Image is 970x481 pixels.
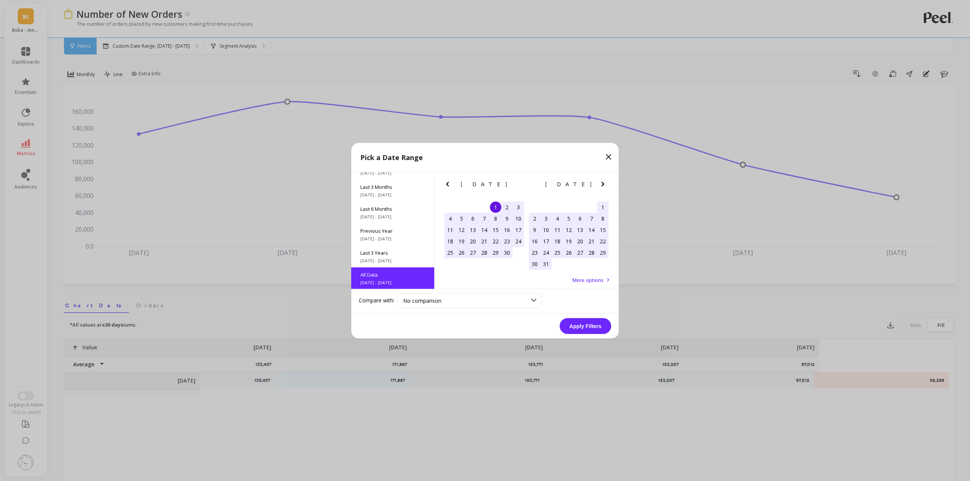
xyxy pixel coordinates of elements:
div: Choose Sunday, July 2nd, 2017 [529,213,540,224]
div: Choose Sunday, July 30th, 2017 [529,258,540,269]
div: Choose Saturday, July 29th, 2017 [597,247,609,258]
div: Choose Sunday, June 11th, 2017 [444,224,456,235]
div: Choose Sunday, June 25th, 2017 [444,247,456,258]
span: [DATE] - [DATE] [360,170,425,176]
div: Choose Saturday, July 8th, 2017 [597,213,609,224]
div: month 2017-07 [529,201,609,269]
div: Choose Monday, July 24th, 2017 [540,247,552,258]
div: Choose Wednesday, June 7th, 2017 [479,213,490,224]
span: [DATE] [461,181,508,187]
span: [DATE] - [DATE] [360,235,425,241]
div: Choose Monday, June 26th, 2017 [456,247,467,258]
div: Choose Thursday, July 27th, 2017 [574,247,586,258]
button: Previous Month [443,179,455,191]
div: Choose Wednesday, July 19th, 2017 [563,235,574,247]
div: Choose Sunday, June 4th, 2017 [444,213,456,224]
div: Choose Tuesday, July 11th, 2017 [552,224,563,235]
button: Apply Filters [560,318,611,334]
div: Choose Monday, July 31st, 2017 [540,258,552,269]
div: Choose Thursday, June 29th, 2017 [490,247,501,258]
div: Choose Wednesday, July 12th, 2017 [563,224,574,235]
div: Choose Wednesday, June 21st, 2017 [479,235,490,247]
div: Choose Friday, July 21st, 2017 [586,235,597,247]
div: Choose Tuesday, June 13th, 2017 [467,224,479,235]
div: Choose Monday, July 3rd, 2017 [540,213,552,224]
div: Choose Thursday, July 13th, 2017 [574,224,586,235]
div: Choose Friday, June 30th, 2017 [501,247,513,258]
div: Choose Tuesday, July 18th, 2017 [552,235,563,247]
div: Choose Thursday, June 8th, 2017 [490,213,501,224]
span: Last 3 Months [360,183,425,190]
div: Choose Thursday, July 6th, 2017 [574,213,586,224]
div: Choose Monday, June 12th, 2017 [456,224,467,235]
div: Choose Wednesday, June 28th, 2017 [479,247,490,258]
div: Choose Friday, June 16th, 2017 [501,224,513,235]
div: Choose Tuesday, June 6th, 2017 [467,213,479,224]
span: No comparison [403,297,441,304]
span: Last 6 Months [360,205,425,212]
div: Choose Monday, July 17th, 2017 [540,235,552,247]
div: Choose Tuesday, July 4th, 2017 [552,213,563,224]
div: Choose Saturday, June 10th, 2017 [513,213,524,224]
div: Choose Friday, June 9th, 2017 [501,213,513,224]
div: Choose Tuesday, June 20th, 2017 [467,235,479,247]
span: [DATE] - [DATE] [360,213,425,219]
div: Choose Thursday, June 22nd, 2017 [490,235,501,247]
span: Last 3 Years [360,249,425,256]
div: Choose Friday, June 2nd, 2017 [501,201,513,213]
label: Compare with: [359,297,394,304]
div: Choose Friday, June 23rd, 2017 [501,235,513,247]
span: [DATE] - [DATE] [360,279,425,285]
div: Choose Monday, June 19th, 2017 [456,235,467,247]
div: Choose Thursday, July 20th, 2017 [574,235,586,247]
div: Choose Wednesday, June 14th, 2017 [479,224,490,235]
span: [DATE] [545,181,593,187]
div: month 2017-06 [444,201,524,258]
p: Pick a Date Range [360,152,423,162]
div: Choose Sunday, June 18th, 2017 [444,235,456,247]
div: Choose Saturday, July 22nd, 2017 [597,235,609,247]
div: Choose Tuesday, July 25th, 2017 [552,247,563,258]
div: Choose Friday, July 7th, 2017 [586,213,597,224]
span: [DATE] - [DATE] [360,191,425,198]
div: Choose Saturday, June 24th, 2017 [513,235,524,247]
div: Choose Monday, June 5th, 2017 [456,213,467,224]
button: Next Month [598,179,610,191]
div: Choose Friday, July 28th, 2017 [586,247,597,258]
div: Choose Saturday, June 17th, 2017 [513,224,524,235]
button: Next Month [514,179,526,191]
div: Choose Tuesday, June 27th, 2017 [467,247,479,258]
span: All Data [360,271,425,278]
div: Choose Wednesday, July 26th, 2017 [563,247,574,258]
span: [DATE] - [DATE] [360,257,425,263]
div: Choose Sunday, July 16th, 2017 [529,235,540,247]
div: Choose Thursday, June 15th, 2017 [490,224,501,235]
span: More options [573,276,604,283]
div: Choose Saturday, July 1st, 2017 [597,201,609,213]
div: Choose Saturday, June 3rd, 2017 [513,201,524,213]
span: Previous Year [360,227,425,234]
div: Choose Monday, July 10th, 2017 [540,224,552,235]
div: Choose Sunday, July 9th, 2017 [529,224,540,235]
div: Choose Friday, July 14th, 2017 [586,224,597,235]
button: Previous Month [527,179,540,191]
div: Choose Saturday, July 15th, 2017 [597,224,609,235]
div: Choose Wednesday, July 5th, 2017 [563,213,574,224]
div: Choose Thursday, June 1st, 2017 [490,201,501,213]
div: Choose Sunday, July 23rd, 2017 [529,247,540,258]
